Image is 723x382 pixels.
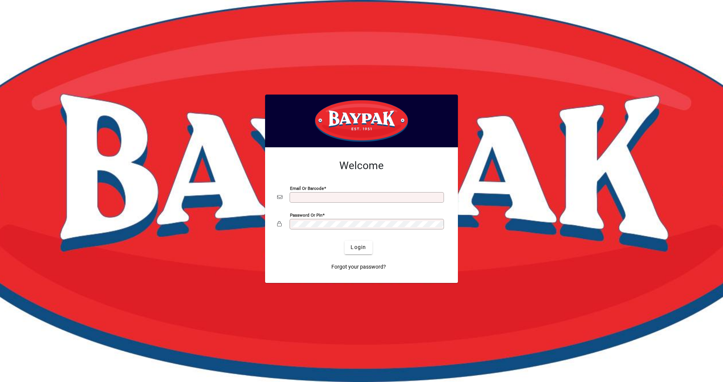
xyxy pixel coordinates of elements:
[345,241,372,254] button: Login
[328,260,389,274] a: Forgot your password?
[331,263,386,271] span: Forgot your password?
[351,243,366,251] span: Login
[290,185,324,191] mat-label: Email or Barcode
[277,159,446,172] h2: Welcome
[290,212,322,217] mat-label: Password or Pin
